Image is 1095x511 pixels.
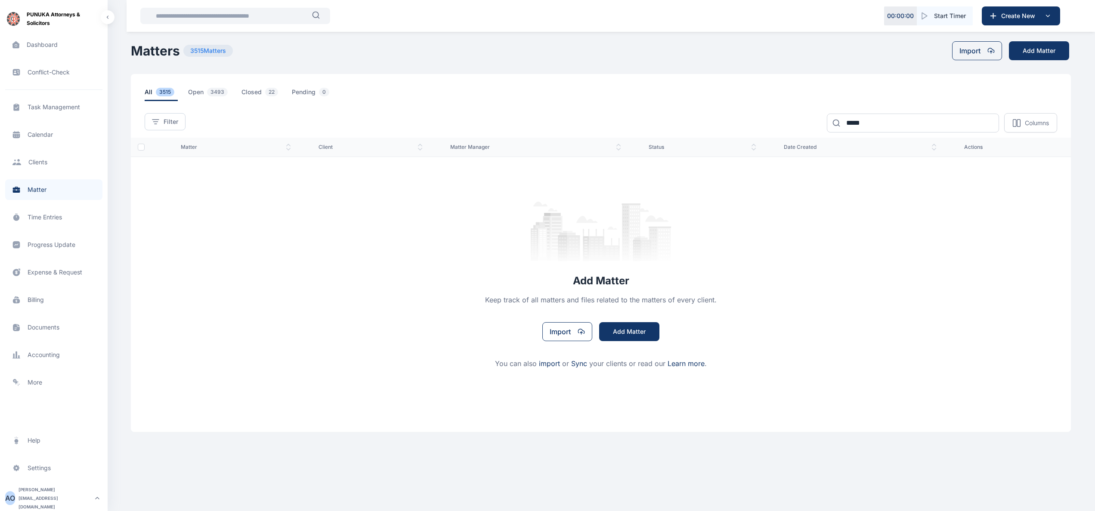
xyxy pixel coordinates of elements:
[5,152,102,172] a: clients
[5,493,15,503] div: A O
[495,358,707,369] div: You can also or your clients or read our .
[5,317,102,338] a: documents
[19,485,92,511] div: [PERSON_NAME][EMAIL_ADDRESS][DOMAIN_NAME]
[145,88,188,101] a: all3515
[156,88,174,96] span: 3515
[188,88,231,101] span: open
[542,322,592,341] button: Import
[599,322,659,341] button: Add Matter
[1004,113,1057,132] button: Columns
[5,124,102,145] a: calendar
[319,144,423,151] span: client
[183,45,233,57] span: 3515 Matters
[292,88,333,101] span: pending
[5,345,102,365] a: accounting
[319,88,329,96] span: 0
[573,274,629,288] h2: Add Matter
[485,295,717,305] p: Keep track of all matters and files related to the matters of every client.
[5,207,102,228] a: time entries
[5,289,102,310] a: billing
[5,458,102,478] a: settings
[5,34,102,55] a: dashboard
[917,6,973,25] button: Start Timer
[5,62,102,83] a: conflict-check
[784,144,937,151] span: date created
[27,10,101,28] span: PUNUKA Attorneys & Solicitors
[668,359,705,368] a: Learn more
[539,359,560,368] a: import
[1025,119,1049,127] p: Columns
[164,117,178,126] span: Filter
[952,41,1002,60] button: Import
[5,491,15,505] button: AO
[5,234,102,255] a: progress update
[5,262,102,283] a: expense & request
[649,144,756,151] span: status
[5,485,102,511] button: AO[PERSON_NAME][EMAIL_ADDRESS][DOMAIN_NAME]
[145,88,178,101] span: all
[982,6,1060,25] button: Create New
[5,179,102,200] a: matter
[292,88,343,101] a: pending0
[241,88,281,101] span: closed
[571,359,587,368] a: Sync
[5,97,102,117] a: task management
[1009,41,1069,60] button: Add Matter
[188,88,241,101] a: open3493
[241,88,292,101] a: closed22
[5,372,102,393] a: more
[450,144,621,151] span: matter manager
[5,430,102,451] a: help
[181,144,291,151] span: matter
[207,88,228,96] span: 3493
[145,113,186,130] button: Filter
[998,12,1042,20] span: Create New
[131,43,180,58] h1: Matters
[934,12,966,20] span: Start Timer
[265,88,278,96] span: 22
[964,144,1057,151] span: actions
[887,12,914,20] p: 00 : 00 : 00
